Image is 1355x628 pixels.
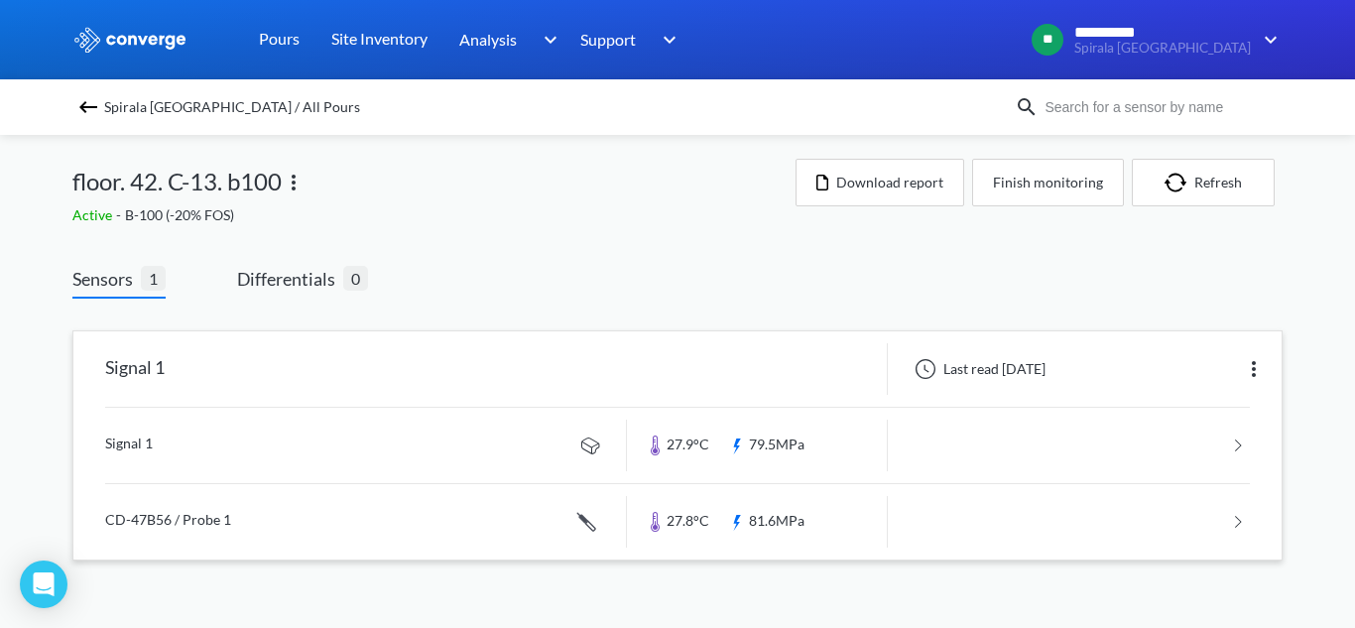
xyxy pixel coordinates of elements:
span: Spirala [GEOGRAPHIC_DATA] [1074,41,1251,56]
img: more.svg [282,171,306,194]
div: Last read [DATE] [904,357,1051,381]
img: more.svg [1242,357,1266,381]
img: icon-file.svg [816,175,828,190]
button: Download report [796,159,964,206]
div: Signal 1 [105,343,165,395]
img: downArrow.svg [650,28,681,52]
span: 0 [343,266,368,291]
button: Refresh [1132,159,1275,206]
span: Support [580,27,636,52]
div: Open Intercom Messenger [20,561,67,608]
span: Analysis [459,27,517,52]
span: 1 [141,266,166,291]
img: downArrow.svg [531,28,562,52]
span: - [116,206,125,223]
span: floor. 42. C-13. b100 [72,163,282,200]
input: Search for a sensor by name [1039,96,1279,118]
img: icon-refresh.svg [1165,173,1194,192]
button: Finish monitoring [972,159,1124,206]
div: B-100 (-20% FOS) [72,204,796,226]
span: Active [72,206,116,223]
span: Differentials [237,265,343,293]
img: logo_ewhite.svg [72,27,187,53]
span: Sensors [72,265,141,293]
img: backspace.svg [76,95,100,119]
img: icon-search.svg [1015,95,1039,119]
img: downArrow.svg [1251,28,1283,52]
span: Spirala [GEOGRAPHIC_DATA] / All Pours [104,93,360,121]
